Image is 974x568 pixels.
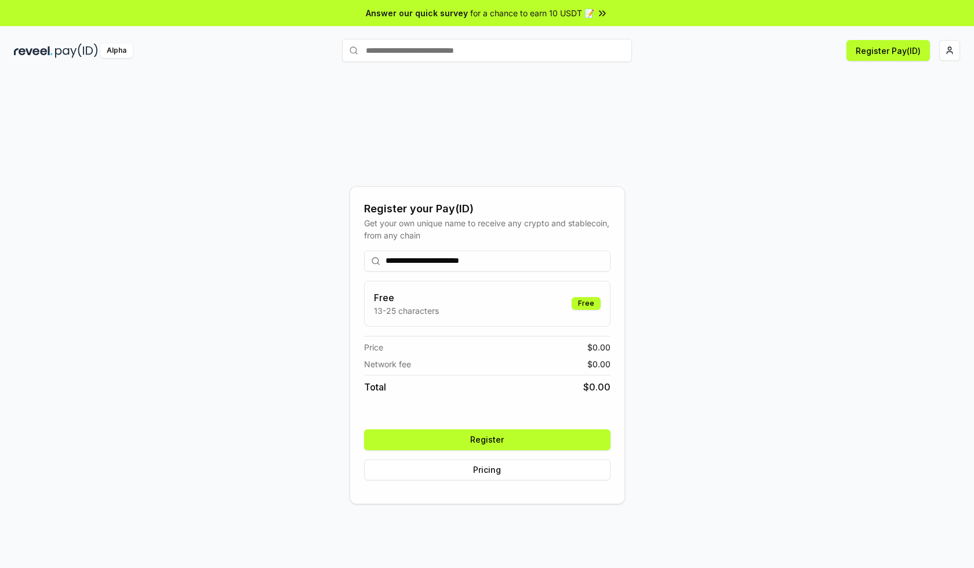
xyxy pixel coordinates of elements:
div: Alpha [100,44,133,58]
h3: Free [374,291,439,305]
img: reveel_dark [14,44,53,58]
span: $ 0.00 [587,358,610,370]
div: Register your Pay(ID) [364,201,610,217]
span: Answer our quick survey [366,7,468,19]
div: Get your own unique name to receive any crypto and stablecoin, from any chain [364,217,610,241]
p: 13-25 characters [374,305,439,317]
button: Pricing [364,460,610,480]
div: Free [572,297,601,310]
span: $ 0.00 [583,380,610,394]
span: Price [364,341,383,353]
button: Register Pay(ID) [846,40,930,61]
span: $ 0.00 [587,341,610,353]
span: Total [364,380,386,394]
span: Network fee [364,358,411,370]
img: pay_id [55,44,98,58]
span: for a chance to earn 10 USDT 📝 [470,7,594,19]
button: Register [364,429,610,450]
